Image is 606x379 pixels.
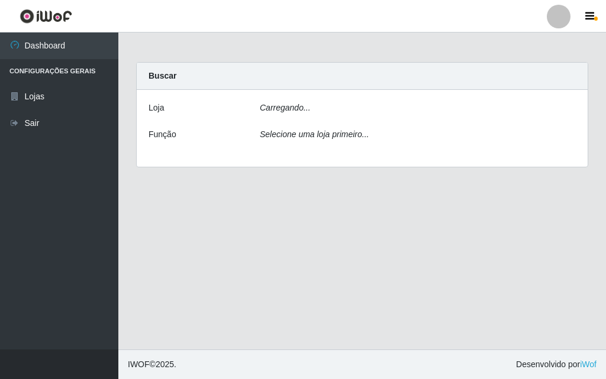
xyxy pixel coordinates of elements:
span: © 2025 . [128,358,176,371]
strong: Buscar [149,71,176,80]
i: Selecione uma loja primeiro... [260,129,369,139]
label: Função [149,128,176,141]
a: iWof [580,359,597,369]
img: CoreUI Logo [20,9,72,24]
span: Desenvolvido por [516,358,597,371]
i: Carregando... [260,103,311,112]
span: IWOF [128,359,150,369]
label: Loja [149,102,164,114]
